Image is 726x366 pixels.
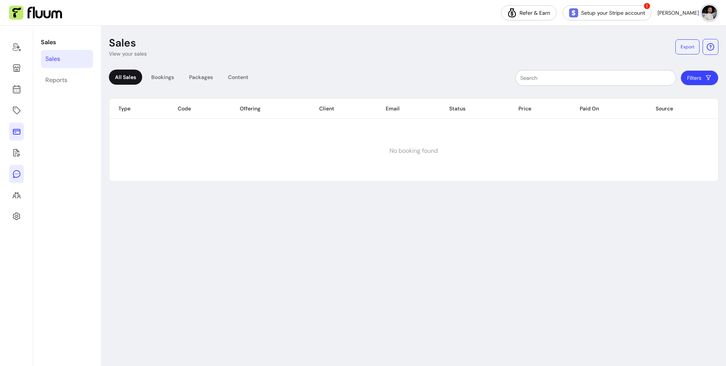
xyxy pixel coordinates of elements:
[658,9,699,17] span: [PERSON_NAME]
[501,5,557,20] a: Refer & Earn
[9,101,24,119] a: Offerings
[145,70,180,85] div: Bookings
[9,144,24,162] a: Forms
[702,5,717,20] img: avatar
[41,71,93,89] a: Reports
[109,50,147,57] p: View your sales
[9,59,24,77] a: Storefront
[109,99,169,119] th: Type
[9,123,24,141] a: Sales
[9,6,62,20] img: Fluum Logo
[169,99,231,119] th: Code
[9,80,24,98] a: Calendar
[109,121,718,181] td: No booking found
[222,70,254,85] div: Content
[9,38,24,56] a: Home
[520,74,671,82] input: Search
[675,39,700,54] button: Export
[571,99,647,119] th: Paid On
[45,54,60,64] div: Sales
[109,70,142,85] div: All Sales
[509,99,571,119] th: Price
[563,5,652,20] a: Setup your Stripe account
[45,76,67,85] div: Reports
[658,5,717,20] button: avatar[PERSON_NAME]
[643,2,651,10] span: !
[377,99,441,119] th: Email
[231,99,310,119] th: Offering
[183,70,219,85] div: Packages
[440,99,509,119] th: Status
[109,36,136,50] p: Sales
[41,38,93,47] p: Sales
[41,50,93,68] a: Sales
[647,99,718,119] th: Source
[310,99,377,119] th: Client
[569,8,578,17] img: Stripe Icon
[9,186,24,204] a: Clients
[9,165,24,183] a: My Messages
[9,207,24,225] a: Settings
[681,70,718,85] button: Filters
